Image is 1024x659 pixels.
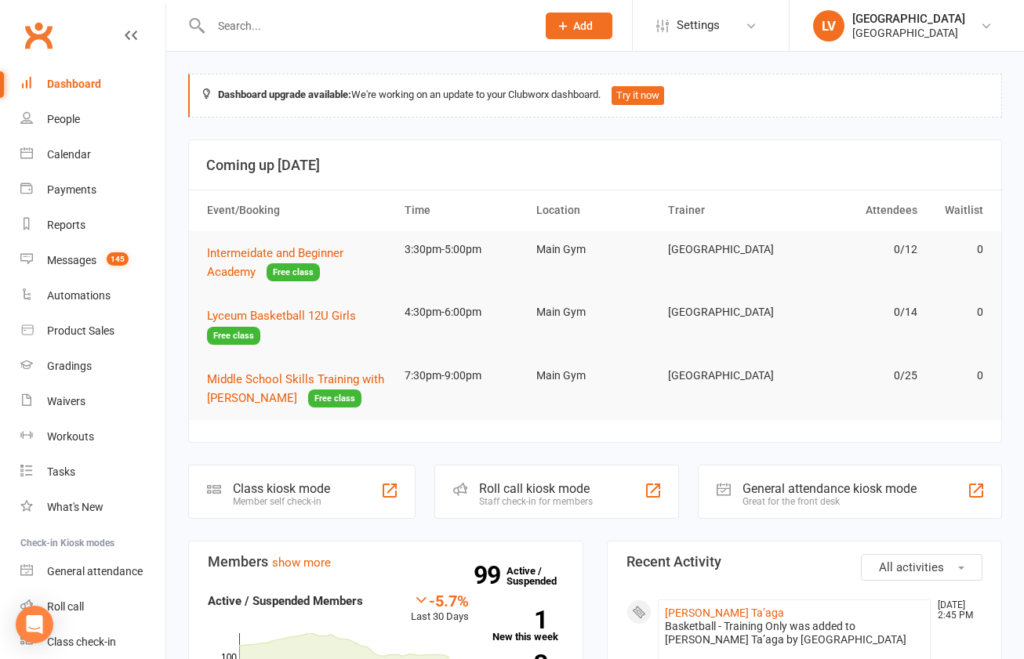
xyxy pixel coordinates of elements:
td: 7:30pm-9:00pm [398,357,529,394]
span: Lyceum Basketball 12U Girls [207,309,356,323]
td: 0 [924,231,990,268]
span: Middle School Skills Training with [PERSON_NAME] [207,372,384,405]
div: What's New [47,501,103,513]
span: All activities [879,560,944,574]
span: Add [573,20,593,32]
td: 4:30pm-6:00pm [398,294,529,331]
td: 0 [924,294,990,331]
a: Tasks [20,454,165,490]
button: Intermeidate and Beginner AcademyFree class [207,244,390,282]
button: Middle School Skills Training with [PERSON_NAME]Free class [207,370,390,408]
a: Calendar [20,137,165,172]
div: Payments [47,183,96,196]
td: [GEOGRAPHIC_DATA] [661,357,793,394]
div: Workouts [47,430,94,443]
a: Payments [20,172,165,208]
a: Workouts [20,419,165,454]
a: General attendance kiosk mode [20,554,165,589]
a: Automations [20,278,165,313]
div: Reports [47,219,85,231]
strong: 1 [492,608,547,632]
div: [GEOGRAPHIC_DATA] [852,26,965,40]
div: Roll call [47,600,84,613]
a: Messages 145 [20,243,165,278]
a: Clubworx [19,16,58,55]
th: Event/Booking [200,190,398,230]
td: Main Gym [529,231,661,268]
span: Intermeidate and Beginner Academy [207,246,343,279]
div: Messages [47,254,96,266]
td: 0/12 [793,231,924,268]
h3: Members [208,554,564,570]
td: 0/25 [793,357,924,394]
span: Free class [267,263,320,281]
a: [PERSON_NAME] Ta’aga [665,606,784,619]
th: Location [529,190,661,230]
div: Calendar [47,148,91,161]
a: show more [272,556,331,570]
div: Class check-in [47,635,116,648]
span: Free class [308,389,361,407]
td: Main Gym [529,357,661,394]
div: Tasks [47,465,75,478]
h3: Coming up [DATE] [206,158,984,173]
td: [GEOGRAPHIC_DATA] [661,231,793,268]
div: LV [813,10,844,42]
td: 0/14 [793,294,924,331]
td: 3:30pm-5:00pm [398,231,529,268]
strong: Dashboard upgrade available: [218,89,351,100]
div: General attendance kiosk mode [743,481,917,496]
a: Roll call [20,589,165,625]
th: Waitlist [924,190,990,230]
time: [DATE] 2:45 PM [930,600,982,621]
a: Reports [20,208,165,243]
a: What's New [20,490,165,525]
div: Roll call kiosk mode [479,481,593,496]
h3: Recent Activity [626,554,982,570]
div: Class kiosk mode [233,481,330,496]
div: -5.7% [411,592,469,609]
div: General attendance [47,565,143,578]
div: Dashboard [47,78,101,90]
div: Staff check-in for members [479,496,593,507]
div: People [47,113,80,125]
span: Free class [207,327,260,345]
strong: 99 [474,563,507,587]
button: All activities [861,554,982,581]
div: Automations [47,289,111,302]
button: Lyceum Basketball 12U GirlsFree class [207,306,390,345]
div: We're working on an update to your Clubworx dashboard. [188,74,1002,118]
td: Main Gym [529,294,661,331]
div: [GEOGRAPHIC_DATA] [852,12,965,26]
th: Trainer [661,190,793,230]
th: Attendees [793,190,924,230]
td: [GEOGRAPHIC_DATA] [661,294,793,331]
a: 99Active / Suspended [507,554,576,598]
strong: Active / Suspended Members [208,594,363,608]
span: Settings [677,8,720,43]
input: Search... [206,15,525,37]
a: Product Sales [20,313,165,349]
div: Basketball - Training Only was added to [PERSON_NAME] Ta’aga by [GEOGRAPHIC_DATA] [665,620,924,646]
div: Last 30 Days [411,592,469,625]
button: Add [546,13,612,39]
div: Open Intercom Messenger [16,606,53,643]
div: Member self check-in [233,496,330,507]
a: People [20,102,165,137]
div: Product Sales [47,324,114,337]
button: Try it now [612,86,664,105]
span: 145 [107,252,129,266]
a: Waivers [20,384,165,419]
a: 1New this week [492,610,564,642]
td: 0 [924,357,990,394]
div: Great for the front desk [743,496,917,507]
a: Dashboard [20,67,165,102]
div: Gradings [47,360,92,372]
a: Gradings [20,349,165,384]
th: Time [398,190,529,230]
div: Waivers [47,395,85,407]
